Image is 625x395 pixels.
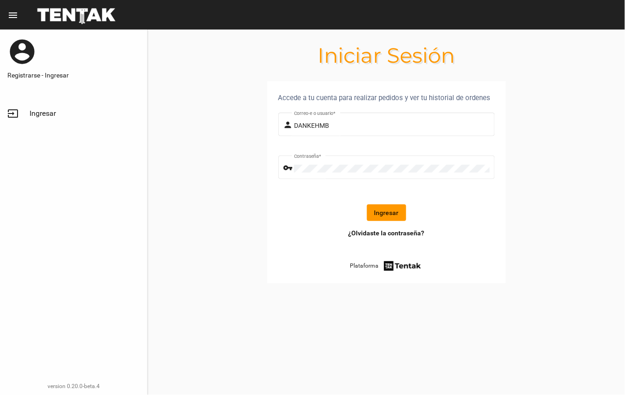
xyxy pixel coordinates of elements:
[367,204,406,221] button: Ingresar
[278,92,495,103] div: Accede a tu cuenta para realizar pedidos y ver tu historial de ordenes
[7,382,140,391] div: version 0.20.0-beta.4
[349,228,425,238] a: ¿Olvidaste la contraseña?
[7,37,37,66] mat-icon: account_circle
[7,108,18,119] mat-icon: input
[350,260,423,272] a: Plataforma
[7,10,18,21] mat-icon: menu
[383,260,422,272] img: tentak-firm.png
[7,71,140,80] a: Registrarse - Ingresar
[283,162,294,174] mat-icon: vpn_key
[30,109,56,118] span: Ingresar
[283,120,294,131] mat-icon: person
[350,261,379,270] span: Plataforma
[148,48,625,63] h1: Iniciar Sesión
